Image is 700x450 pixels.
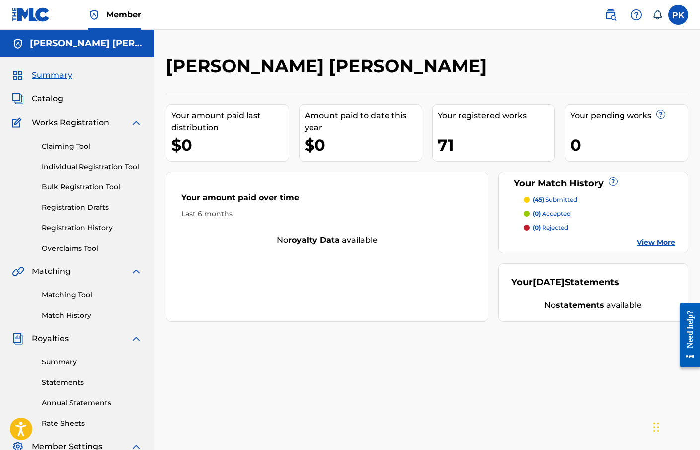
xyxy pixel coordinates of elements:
div: Your Match History [511,177,675,190]
a: Claiming Tool [42,141,142,152]
div: Your registered works [438,110,555,122]
img: expand [130,333,142,345]
span: (0) [533,210,541,217]
a: Overclaims Tool [42,243,142,254]
a: Annual Statements [42,398,142,408]
h5: Paul Hervé Konaté [30,38,142,49]
span: ? [657,110,665,118]
div: Amount paid to date this year [305,110,422,134]
p: rejected [533,223,568,232]
span: Works Registration [32,117,109,129]
span: (0) [533,224,541,231]
h2: [PERSON_NAME] [PERSON_NAME] [166,55,492,77]
span: Catalog [32,93,63,105]
strong: statements [556,300,604,310]
a: Bulk Registration Tool [42,182,142,192]
a: Matching Tool [42,290,142,300]
div: Notifications [652,10,662,20]
span: Member [106,9,141,20]
span: [DATE] [533,277,565,288]
a: Registration History [42,223,142,233]
div: No available [511,299,675,311]
a: (45) submitted [524,195,675,204]
a: Individual Registration Tool [42,162,142,172]
a: Rate Sheets [42,418,142,429]
a: Public Search [601,5,621,25]
p: accepted [533,209,571,218]
a: (0) accepted [524,209,675,218]
img: search [605,9,617,21]
img: Top Rightsholder [88,9,100,21]
img: Works Registration [12,117,25,129]
a: Statements [42,377,142,388]
div: 71 [438,134,555,156]
img: Summary [12,69,24,81]
img: Matching [12,266,24,277]
div: Help [626,5,646,25]
div: Last 6 months [181,209,473,219]
div: Your pending works [570,110,688,122]
span: (45) [533,196,544,203]
img: Catalog [12,93,24,105]
img: MLC Logo [12,7,50,22]
iframe: Resource Center [672,294,700,376]
div: Glisser [653,412,659,442]
div: 0 [570,134,688,156]
div: $0 [171,134,289,156]
span: Matching [32,266,71,277]
img: help [630,9,642,21]
span: ? [609,178,617,185]
div: No available [166,234,488,246]
a: View More [637,237,675,248]
img: Royalties [12,333,24,345]
strong: royalty data [288,235,340,245]
div: Widget de chat [650,402,700,450]
iframe: Chat Widget [650,402,700,450]
span: Royalties [32,333,69,345]
img: expand [130,266,142,277]
a: CatalogCatalog [12,93,63,105]
a: Match History [42,310,142,321]
span: Summary [32,69,72,81]
div: User Menu [668,5,688,25]
img: Accounts [12,38,24,50]
div: $0 [305,134,422,156]
div: Your amount paid over time [181,192,473,209]
a: Summary [42,357,142,367]
img: expand [130,117,142,129]
a: (0) rejected [524,223,675,232]
div: Your Statements [511,276,619,289]
a: Registration Drafts [42,202,142,213]
div: Your amount paid last distribution [171,110,289,134]
a: SummarySummary [12,69,72,81]
p: submitted [533,195,577,204]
